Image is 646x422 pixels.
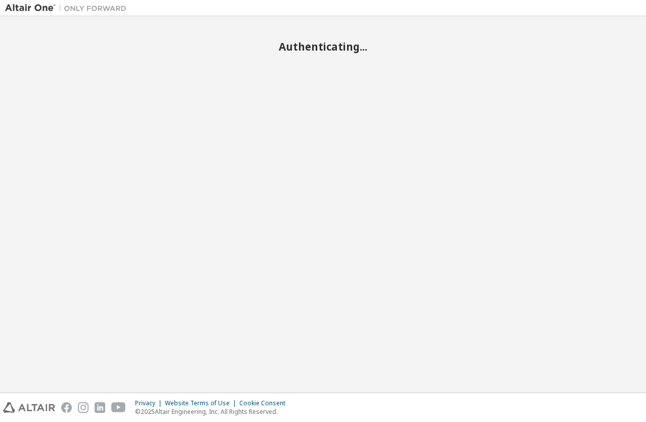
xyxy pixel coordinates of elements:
[61,402,72,413] img: facebook.svg
[111,402,126,413] img: youtube.svg
[135,399,165,407] div: Privacy
[165,399,239,407] div: Website Terms of Use
[5,40,641,53] h2: Authenticating...
[3,402,55,413] img: altair_logo.svg
[78,402,89,413] img: instagram.svg
[5,3,132,13] img: Altair One
[95,402,105,413] img: linkedin.svg
[135,407,291,416] p: © 2025 Altair Engineering, Inc. All Rights Reserved.
[239,399,291,407] div: Cookie Consent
